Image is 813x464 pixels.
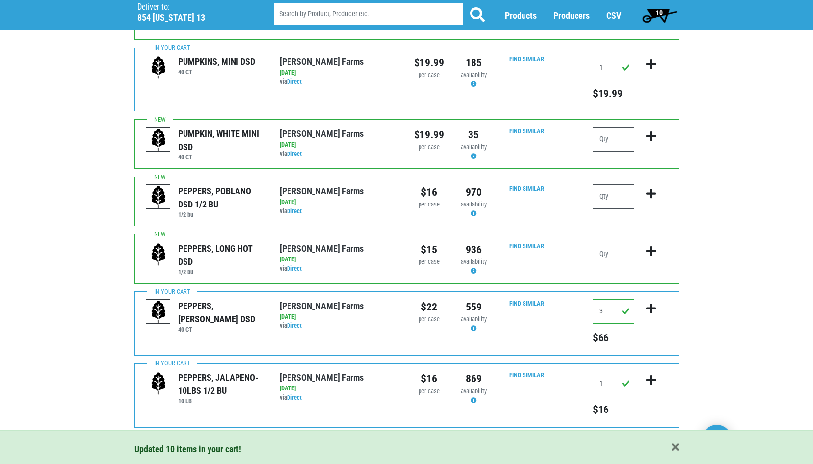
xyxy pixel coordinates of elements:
[280,301,364,311] a: [PERSON_NAME] Farms
[593,242,634,266] input: Qty
[280,384,399,393] div: [DATE]
[137,12,249,23] h5: 854 [US_STATE] 13
[280,264,399,274] div: via
[509,55,544,63] a: Find Similar
[461,387,487,395] span: availability
[414,184,444,200] div: $16
[178,371,265,397] div: PEPPERS, JALAPENO- 10LBS 1/2 BU
[280,243,364,254] a: [PERSON_NAME] Farms
[459,371,489,387] div: 869
[459,299,489,315] div: 559
[137,2,249,12] p: Deliver to:
[178,268,265,276] h6: 1/2 bu
[146,128,171,152] img: placeholder-variety-43d6402dacf2d531de610a020419775a.svg
[414,299,444,315] div: $22
[593,87,634,100] h5: Total price
[593,332,634,344] h5: Total price
[178,55,255,68] div: PUMPKINS, MINI DSD
[287,207,302,215] a: Direct
[414,143,444,152] div: per case
[461,143,487,151] span: availability
[414,55,444,71] div: $19.99
[459,55,489,71] div: 185
[280,198,399,207] div: [DATE]
[553,10,590,21] a: Producers
[280,372,364,383] a: [PERSON_NAME] Farms
[280,186,364,196] a: [PERSON_NAME] Farms
[280,255,399,264] div: [DATE]
[280,77,399,87] div: via
[593,403,634,416] h5: Total price
[638,5,682,25] a: 10
[414,371,444,387] div: $16
[287,394,302,401] a: Direct
[178,397,265,405] h6: 10 LB
[414,315,444,324] div: per case
[287,78,302,85] a: Direct
[414,127,444,143] div: $19.99
[280,207,399,216] div: via
[414,242,444,258] div: $15
[287,150,302,157] a: Direct
[459,184,489,200] div: 970
[146,371,171,396] img: placeholder-variety-43d6402dacf2d531de610a020419775a.svg
[178,184,265,211] div: PEPPERS, POBLANO DSD 1/2 BU
[280,150,399,159] div: via
[280,129,364,139] a: [PERSON_NAME] Farms
[280,393,399,403] div: via
[593,371,634,395] input: Qty
[280,68,399,77] div: [DATE]
[461,201,487,208] span: availability
[459,127,489,143] div: 35
[459,387,489,406] div: Availability may be subject to change.
[606,10,621,21] a: CSV
[178,326,265,333] h6: 40 CT
[505,10,537,21] a: Products
[134,442,679,456] div: Updated 10 items in your cart!
[414,387,444,396] div: per case
[656,9,663,17] span: 10
[280,140,399,150] div: [DATE]
[414,258,444,267] div: per case
[178,242,265,268] div: PEPPERS, LONG HOT DSD
[287,265,302,272] a: Direct
[509,185,544,192] a: Find Similar
[414,71,444,80] div: per case
[461,258,487,265] span: availability
[509,300,544,307] a: Find Similar
[280,321,399,331] div: via
[146,55,171,80] img: placeholder-variety-43d6402dacf2d531de610a020419775a.svg
[274,3,463,25] input: Search by Product, Producer etc.
[461,315,487,323] span: availability
[280,312,399,322] div: [DATE]
[146,185,171,209] img: placeholder-variety-43d6402dacf2d531de610a020419775a.svg
[414,200,444,209] div: per case
[461,71,487,78] span: availability
[509,371,544,379] a: Find Similar
[593,299,634,324] input: Qty
[178,299,265,326] div: PEPPERS, [PERSON_NAME] DSD
[459,242,489,258] div: 936
[459,315,489,334] div: Availability may be subject to change.
[280,56,364,67] a: [PERSON_NAME] Farms
[593,127,634,152] input: Qty
[509,128,544,135] a: Find Similar
[178,68,255,76] h6: 40 CT
[459,71,489,89] div: Availability may be subject to change.
[146,300,171,324] img: placeholder-variety-43d6402dacf2d531de610a020419775a.svg
[178,154,265,161] h6: 40 CT
[593,55,634,79] input: Qty
[178,127,265,154] div: PUMPKIN, WHITE MINI DSD
[509,242,544,250] a: Find Similar
[593,184,634,209] input: Qty
[146,242,171,267] img: placeholder-variety-43d6402dacf2d531de610a020419775a.svg
[178,211,265,218] h6: 1/2 bu
[287,322,302,329] a: Direct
